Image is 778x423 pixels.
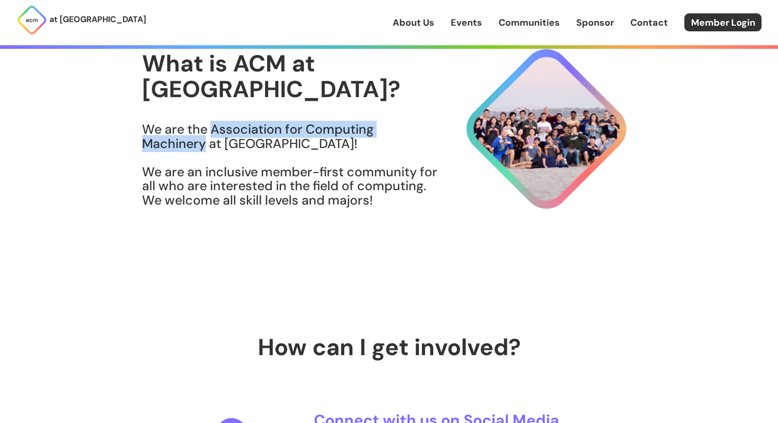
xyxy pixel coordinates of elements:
[576,16,614,29] a: Sponsor
[142,335,636,360] h2: How can I get involved?
[142,51,438,102] h1: What is ACM at [GEOGRAPHIC_DATA]?
[16,5,146,35] a: at [GEOGRAPHIC_DATA]
[438,40,636,218] img: About Hero Image
[393,16,434,29] a: About Us
[49,13,146,26] p: at [GEOGRAPHIC_DATA]
[142,122,438,207] h3: We are the Association for Computing Machinery at [GEOGRAPHIC_DATA]! We are an inclusive member-f...
[16,5,47,35] img: ACM Logo
[684,13,762,31] a: Member Login
[451,16,482,29] a: Events
[499,16,560,29] a: Communities
[630,16,668,29] a: Contact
